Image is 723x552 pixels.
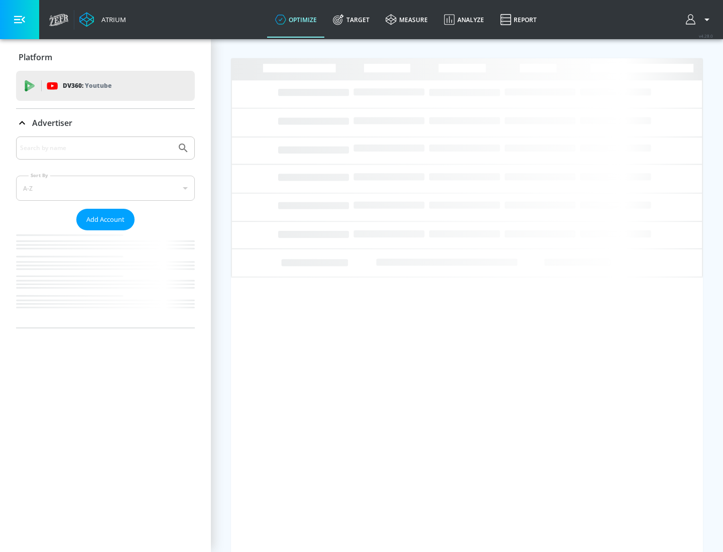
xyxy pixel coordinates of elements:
a: Analyze [436,2,492,38]
button: Add Account [76,209,135,230]
a: Atrium [79,12,126,27]
p: Platform [19,52,52,63]
div: Advertiser [16,109,195,137]
nav: list of Advertiser [16,230,195,328]
div: Platform [16,43,195,71]
p: DV360: [63,80,111,91]
span: Add Account [86,214,125,225]
label: Sort By [29,172,50,179]
span: v 4.28.0 [699,33,713,39]
div: A-Z [16,176,195,201]
p: Youtube [85,80,111,91]
div: Atrium [97,15,126,24]
div: DV360: Youtube [16,71,195,101]
input: Search by name [20,142,172,155]
a: optimize [267,2,325,38]
div: Advertiser [16,136,195,328]
a: Report [492,2,545,38]
a: Target [325,2,378,38]
a: measure [378,2,436,38]
p: Advertiser [32,117,72,128]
